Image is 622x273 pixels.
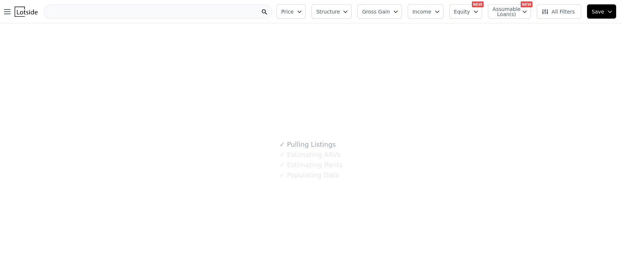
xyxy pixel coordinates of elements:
[279,141,285,148] span: ✓
[279,150,341,160] div: Estimating ARVs
[408,4,443,19] button: Income
[541,8,575,15] span: All Filters
[279,139,336,150] div: Pulling Listings
[316,8,340,15] span: Structure
[412,8,431,15] span: Income
[312,4,352,19] button: Structure
[493,7,516,17] span: Assumable Loan(s)
[587,4,616,19] button: Save
[279,170,339,180] div: Populating Data
[15,7,38,17] img: Lotside
[279,160,343,170] div: Estimating Rents
[279,151,285,158] span: ✓
[592,8,604,15] span: Save
[281,8,294,15] span: Price
[449,4,482,19] button: Equity
[537,4,581,19] button: All Filters
[521,1,532,7] div: NEW
[454,8,470,15] span: Equity
[362,8,390,15] span: Gross Gain
[488,4,531,19] button: Assumable Loan(s)
[472,1,484,7] div: NEW
[277,4,306,19] button: Price
[279,172,285,179] span: ✓
[357,4,402,19] button: Gross Gain
[279,161,285,169] span: ✓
